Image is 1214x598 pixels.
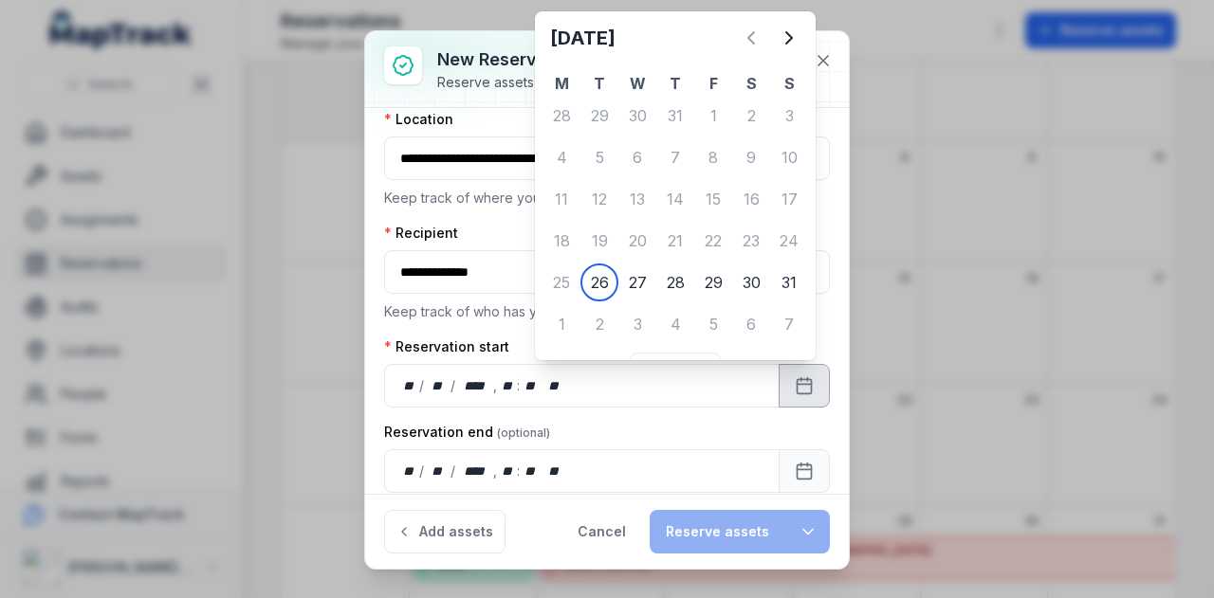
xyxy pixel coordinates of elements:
[543,138,580,176] div: Monday 4 August 2025
[580,305,618,343] div: Tuesday 2 September 2025
[419,376,426,395] div: /
[694,138,732,176] div: 8
[517,462,522,480] div: :
[437,46,689,73] h3: New reservation
[732,222,770,260] div: 23
[543,263,580,301] div: Monday 25 August 2025
[732,138,770,176] div: Saturday 9 August 2025
[770,180,808,218] div: Sunday 17 August 2025
[580,138,618,176] div: Tuesday 5 August 2025
[384,110,453,129] label: Location
[770,222,808,260] div: Sunday 24 August 2025
[618,263,656,301] div: Wednesday 27 August 2025
[384,423,550,442] label: Reservation end
[522,376,541,395] div: minute,
[561,510,642,553] button: Cancel
[618,180,656,218] div: 13
[543,263,580,301] div: 25
[770,180,808,218] div: 17
[451,462,457,480] div: /
[694,222,732,260] div: Friday 22 August 2025
[618,305,656,343] div: 3
[384,250,830,294] input: :rva:-form-item-label
[580,222,618,260] div: 19
[732,180,770,218] div: Saturday 16 August 2025
[694,180,732,218] div: 15
[732,72,770,95] th: S
[618,180,656,218] div: Wednesday 13 August 2025
[656,305,694,343] div: Thursday 4 September 2025
[493,462,499,480] div: ,
[656,222,694,260] div: 21
[543,19,808,345] div: August 2025
[384,224,458,243] label: Recipient
[618,138,656,176] div: 6
[770,222,808,260] div: 24
[770,305,808,343] div: Sunday 7 September 2025
[694,97,732,135] div: Friday 1 August 2025
[543,305,580,343] div: 1
[550,25,732,51] h2: [DATE]
[656,97,694,135] div: 31
[384,337,509,356] label: Reservation start
[656,305,694,343] div: 4
[543,305,580,343] div: Monday 1 September 2025
[732,305,770,343] div: 6
[618,72,656,95] th: W
[770,97,808,135] div: Sunday 3 August 2025
[656,97,694,135] div: Thursday 31 July 2025
[580,263,618,301] div: Today, Tuesday 26 August 2025, First available date
[656,263,694,301] div: Thursday 28 August 2025
[580,180,618,218] div: Tuesday 12 August 2025
[694,263,732,301] div: 29
[499,376,518,395] div: hour,
[580,72,618,95] th: T
[543,19,808,389] div: Calendar
[656,180,694,218] div: 14
[694,305,732,343] div: 5
[770,72,808,95] th: S
[656,72,694,95] th: T
[732,97,770,135] div: 2
[580,263,618,301] div: 26
[543,97,580,135] div: 28
[544,462,565,480] div: am/pm,
[493,376,499,395] div: ,
[618,222,656,260] div: Wednesday 20 August 2025
[732,138,770,176] div: 9
[384,188,830,208] p: Keep track of where your assets are located.
[543,180,580,218] div: 11
[618,305,656,343] div: Wednesday 3 September 2025
[656,263,694,301] div: 28
[400,376,419,395] div: day,
[694,180,732,218] div: Friday 15 August 2025
[732,263,770,301] div: 30
[694,263,732,301] div: Friday 29 August 2025
[543,180,580,218] div: Monday 11 August 2025
[499,462,518,480] div: hour,
[580,138,618,176] div: 5
[618,263,656,301] div: 27
[656,180,694,218] div: Thursday 14 August 2025
[694,138,732,176] div: Friday 8 August 2025
[426,462,451,480] div: month,
[732,222,770,260] div: Saturday 23 August 2025
[770,263,808,301] div: 31
[732,180,770,218] div: 16
[580,97,618,135] div: Tuesday 29 July 2025
[770,305,808,343] div: 7
[656,222,694,260] div: Thursday 21 August 2025
[770,97,808,135] div: 3
[400,462,419,480] div: day,
[544,376,565,395] div: am/pm,
[618,138,656,176] div: Wednesday 6 August 2025
[517,376,522,395] div: :
[656,138,694,176] div: Thursday 7 August 2025
[419,462,426,480] div: /
[618,222,656,260] div: 20
[694,72,732,95] th: F
[522,462,541,480] div: minute,
[618,97,656,135] div: 30
[384,301,830,322] p: Keep track of who has your assets.
[580,180,618,218] div: 12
